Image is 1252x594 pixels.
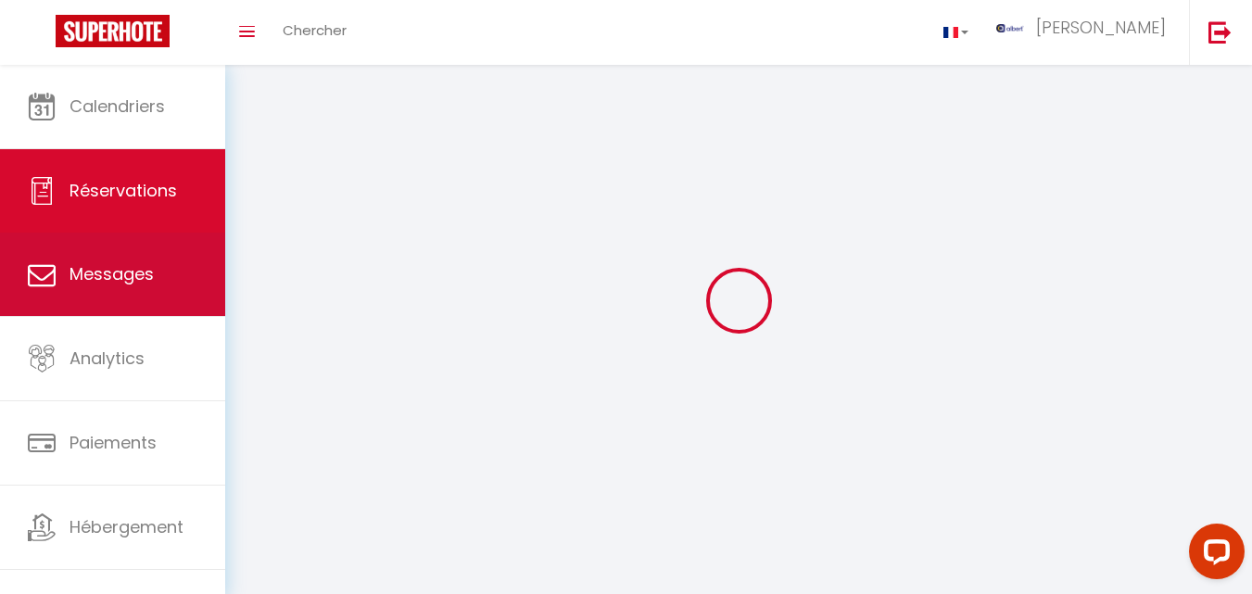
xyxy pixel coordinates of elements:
[56,15,170,47] img: Super Booking
[1036,16,1166,39] span: [PERSON_NAME]
[70,431,157,454] span: Paiements
[70,262,154,285] span: Messages
[70,347,145,370] span: Analytics
[1174,516,1252,594] iframe: LiveChat chat widget
[1208,20,1232,44] img: logout
[70,95,165,118] span: Calendriers
[283,20,347,40] span: Chercher
[996,24,1024,32] img: ...
[70,179,177,202] span: Réservations
[70,515,183,538] span: Hébergement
